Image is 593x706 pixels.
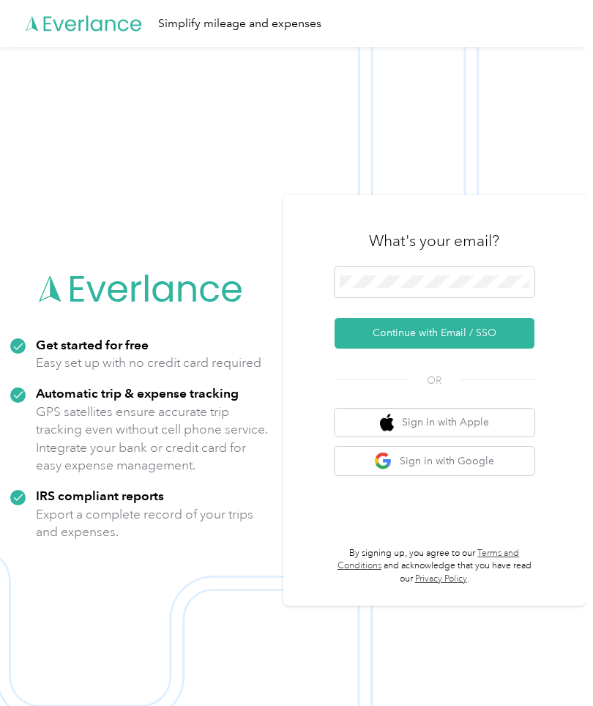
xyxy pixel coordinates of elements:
[36,403,273,475] p: GPS satellites ensure accurate trip tracking even without cell phone service. Integrate your bank...
[36,488,164,503] strong: IRS compliant reports
[374,452,392,470] img: google logo
[36,354,261,372] p: Easy set up with no credit card required
[369,231,499,251] h3: What's your email?
[415,573,467,584] a: Privacy Policy
[36,385,239,401] strong: Automatic trip & expense tracking
[335,547,534,586] p: By signing up, you agree to our and acknowledge that you have read our .
[36,337,149,352] strong: Get started for free
[380,414,395,432] img: apple logo
[335,447,534,475] button: google logoSign in with Google
[409,373,460,388] span: OR
[158,15,321,33] div: Simplify mileage and expenses
[335,318,534,349] button: Continue with Email / SSO
[36,505,273,541] p: Export a complete record of your trips and expenses.
[335,409,534,437] button: apple logoSign in with Apple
